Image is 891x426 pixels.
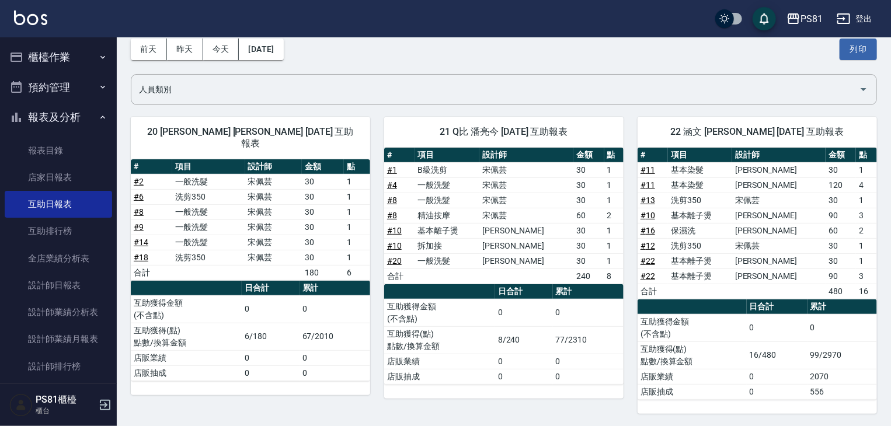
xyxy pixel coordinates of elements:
td: 合計 [131,265,172,280]
td: 保濕洗 [668,223,732,238]
td: 店販抽成 [384,369,495,384]
td: 0 [300,365,370,380]
a: 每日收支明細 [5,380,112,407]
a: 設計師業績分析表 [5,299,112,326]
td: 互助獲得金額 (不含點) [384,299,495,326]
td: 一般洗髮 [172,174,245,189]
td: 0 [300,350,370,365]
a: 設計師排行榜 [5,353,112,380]
a: #10 [641,211,655,220]
td: [PERSON_NAME] [732,253,826,268]
td: 120 [826,177,856,193]
button: 列印 [840,39,877,60]
td: 基本離子燙 [415,223,480,238]
td: 1 [344,204,370,219]
a: 店家日報表 [5,164,112,191]
table: a dense table [131,281,370,381]
button: 今天 [203,39,239,60]
td: 基本染髮 [668,162,732,177]
a: 設計師日報表 [5,272,112,299]
td: [PERSON_NAME] [732,177,826,193]
td: [PERSON_NAME] [479,223,573,238]
td: 1 [856,162,877,177]
td: 宋佩芸 [479,177,573,193]
td: B級洗剪 [415,162,480,177]
th: 金額 [573,148,604,163]
th: # [638,148,668,163]
td: 宋佩芸 [245,189,302,204]
td: [PERSON_NAME] [732,208,826,223]
div: PS81 [800,12,823,26]
td: 30 [573,193,604,208]
td: 30 [573,177,604,193]
td: 1 [344,189,370,204]
th: 金額 [826,148,856,163]
td: 一般洗髮 [172,235,245,250]
a: #22 [641,271,655,281]
a: #13 [641,195,655,205]
button: 登出 [832,8,877,30]
td: 30 [302,174,343,189]
td: 0 [242,350,300,365]
th: 金額 [302,159,343,174]
th: 設計師 [732,148,826,163]
td: [PERSON_NAME] [479,253,573,268]
td: 1 [604,238,624,253]
a: #10 [387,226,402,235]
td: 0 [495,369,553,384]
table: a dense table [384,148,624,284]
td: 互助獲得金額 (不含點) [131,295,242,323]
a: #6 [134,192,144,201]
td: 一般洗髮 [415,193,480,208]
td: 6/180 [242,323,300,350]
td: 30 [573,253,604,268]
a: #10 [387,241,402,250]
td: 互助獲得(點) 點數/換算金額 [384,326,495,354]
a: #16 [641,226,655,235]
td: 2070 [808,369,877,384]
th: 項目 [668,148,732,163]
a: #4 [387,180,397,190]
td: 1 [856,238,877,253]
td: 宋佩芸 [245,204,302,219]
td: 基本離子燙 [668,208,732,223]
td: 0 [553,299,624,326]
td: 一般洗髮 [172,204,245,219]
th: 點 [856,148,877,163]
table: a dense table [638,299,877,400]
th: 日合計 [495,284,553,299]
a: #9 [134,222,144,232]
td: 30 [302,250,343,265]
td: 0 [747,314,808,341]
td: 60 [826,223,856,238]
td: 30 [826,253,856,268]
td: 1 [856,253,877,268]
th: 累計 [300,281,370,296]
td: 2 [604,208,624,223]
td: 16 [856,284,877,299]
input: 人員名稱 [136,79,854,100]
td: 宋佩芸 [245,174,302,189]
td: [PERSON_NAME] [479,238,573,253]
td: 拆加接 [415,238,480,253]
span: 22 涵文 [PERSON_NAME] [DATE] 互助報表 [652,126,863,138]
img: Logo [14,11,47,25]
td: 30 [573,162,604,177]
td: 宋佩芸 [479,162,573,177]
td: 2 [856,223,877,238]
td: 556 [808,384,877,399]
button: Open [854,80,873,99]
th: 點 [604,148,624,163]
td: 1 [856,193,877,208]
td: 1 [344,250,370,265]
table: a dense table [384,284,624,385]
td: 30 [573,238,604,253]
h5: PS81櫃檯 [36,394,95,406]
td: 0 [300,295,370,323]
td: 合計 [638,284,668,299]
td: 1 [604,193,624,208]
button: 前天 [131,39,167,60]
td: 16/480 [747,341,808,369]
th: 設計師 [479,148,573,163]
td: 30 [302,235,343,250]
